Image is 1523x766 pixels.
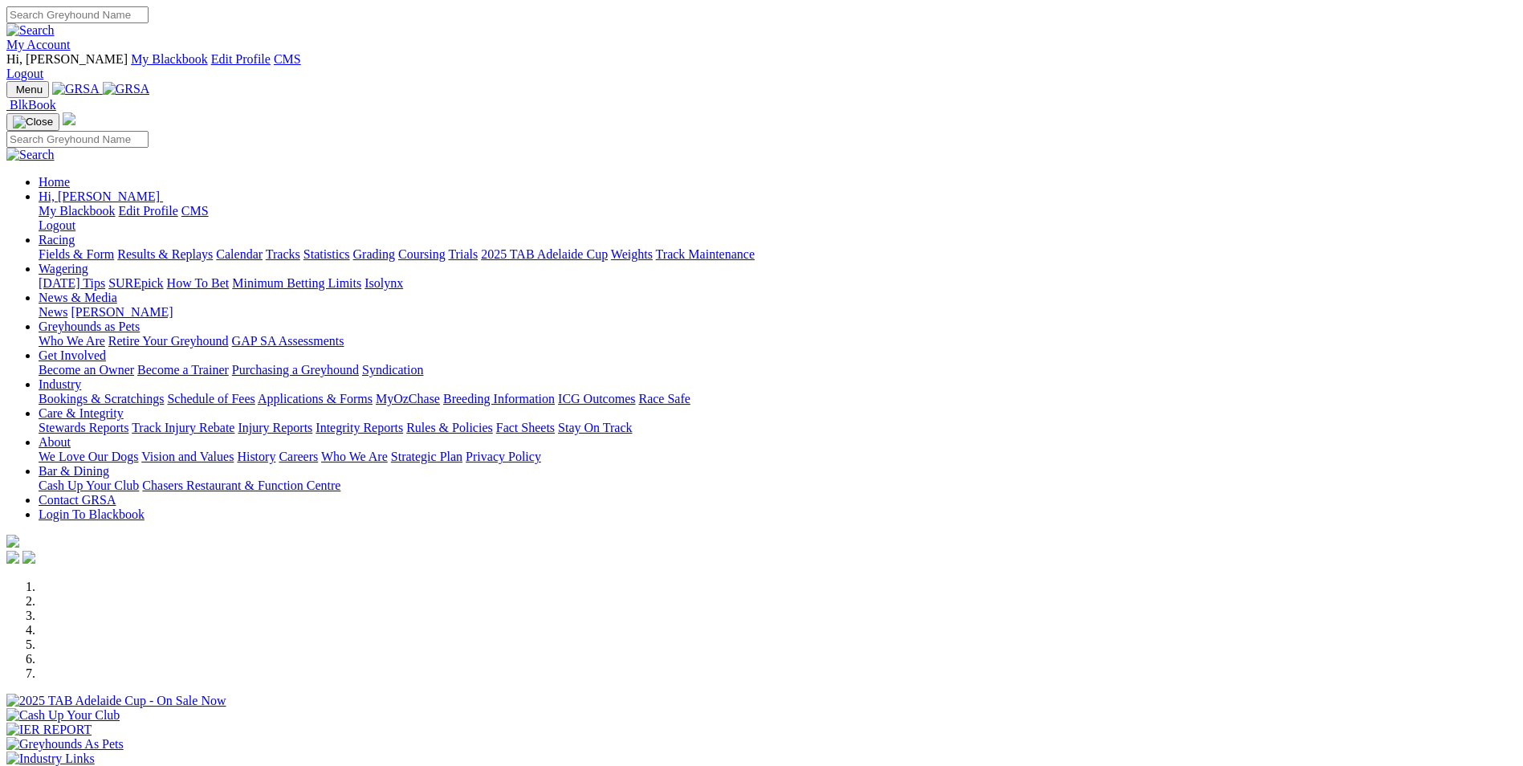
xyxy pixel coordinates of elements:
img: GRSA [103,82,150,96]
button: Toggle navigation [6,113,59,131]
a: BlkBook [6,98,56,112]
a: Applications & Forms [258,392,373,405]
a: Breeding Information [443,392,555,405]
img: facebook.svg [6,551,19,564]
span: Menu [16,84,43,96]
a: Track Maintenance [656,247,755,261]
a: Tracks [266,247,300,261]
a: 2025 TAB Adelaide Cup [481,247,608,261]
a: Stay On Track [558,421,632,434]
a: Logout [6,67,43,80]
a: Fields & Form [39,247,114,261]
div: Get Involved [39,363,1517,377]
img: Industry Links [6,752,95,766]
a: Strategic Plan [391,450,462,463]
a: Calendar [216,247,263,261]
a: Edit Profile [119,204,178,218]
a: History [237,450,275,463]
a: SUREpick [108,276,163,290]
a: Logout [39,218,75,232]
a: CMS [181,204,209,218]
a: Syndication [362,363,423,377]
div: Wagering [39,276,1517,291]
a: Coursing [398,247,446,261]
input: Search [6,131,149,148]
a: Edit Profile [211,52,271,66]
img: 2025 TAB Adelaide Cup - On Sale Now [6,694,226,708]
a: Grading [353,247,395,261]
a: Results & Replays [117,247,213,261]
a: News & Media [39,291,117,304]
img: logo-grsa-white.png [63,112,75,125]
a: Weights [611,247,653,261]
a: Login To Blackbook [39,507,145,521]
div: Racing [39,247,1517,262]
a: [DATE] Tips [39,276,105,290]
a: ICG Outcomes [558,392,635,405]
div: Greyhounds as Pets [39,334,1517,348]
a: Statistics [303,247,350,261]
a: Injury Reports [238,421,312,434]
div: About [39,450,1517,464]
a: Schedule of Fees [167,392,255,405]
a: MyOzChase [376,392,440,405]
a: CMS [274,52,301,66]
span: BlkBook [10,98,56,112]
a: Industry [39,377,81,391]
a: Care & Integrity [39,406,124,420]
a: Get Involved [39,348,106,362]
div: My Account [6,52,1517,81]
a: Home [39,175,70,189]
a: Isolynx [364,276,403,290]
img: Search [6,148,55,162]
a: Become an Owner [39,363,134,377]
a: Retire Your Greyhound [108,334,229,348]
a: About [39,435,71,449]
img: GRSA [52,82,100,96]
a: GAP SA Assessments [232,334,344,348]
a: Stewards Reports [39,421,128,434]
span: Hi, [PERSON_NAME] [6,52,128,66]
a: Become a Trainer [137,363,229,377]
a: Fact Sheets [496,421,555,434]
img: IER REPORT [6,723,92,737]
div: Bar & Dining [39,479,1517,493]
a: Track Injury Rebate [132,421,234,434]
a: Purchasing a Greyhound [232,363,359,377]
a: Racing [39,233,75,247]
a: Careers [279,450,318,463]
a: How To Bet [167,276,230,290]
a: Trials [448,247,478,261]
a: Greyhounds as Pets [39,320,140,333]
img: Search [6,23,55,38]
a: Privacy Policy [466,450,541,463]
a: [PERSON_NAME] [71,305,173,319]
img: Close [13,116,53,128]
a: Race Safe [638,392,690,405]
a: Chasers Restaurant & Function Centre [142,479,340,492]
div: News & Media [39,305,1517,320]
div: Industry [39,392,1517,406]
a: Cash Up Your Club [39,479,139,492]
img: logo-grsa-white.png [6,535,19,548]
a: Wagering [39,262,88,275]
a: My Account [6,38,71,51]
a: Hi, [PERSON_NAME] [39,189,163,203]
img: twitter.svg [22,551,35,564]
a: Bookings & Scratchings [39,392,164,405]
img: Cash Up Your Club [6,708,120,723]
a: Rules & Policies [406,421,493,434]
a: News [39,305,67,319]
img: Greyhounds As Pets [6,737,124,752]
a: Who We Are [39,334,105,348]
input: Search [6,6,149,23]
div: Care & Integrity [39,421,1517,435]
a: We Love Our Dogs [39,450,138,463]
span: Hi, [PERSON_NAME] [39,189,160,203]
a: Bar & Dining [39,464,109,478]
a: My Blackbook [131,52,208,66]
a: Who We Are [321,450,388,463]
a: My Blackbook [39,204,116,218]
button: Toggle navigation [6,81,49,98]
a: Vision and Values [141,450,234,463]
